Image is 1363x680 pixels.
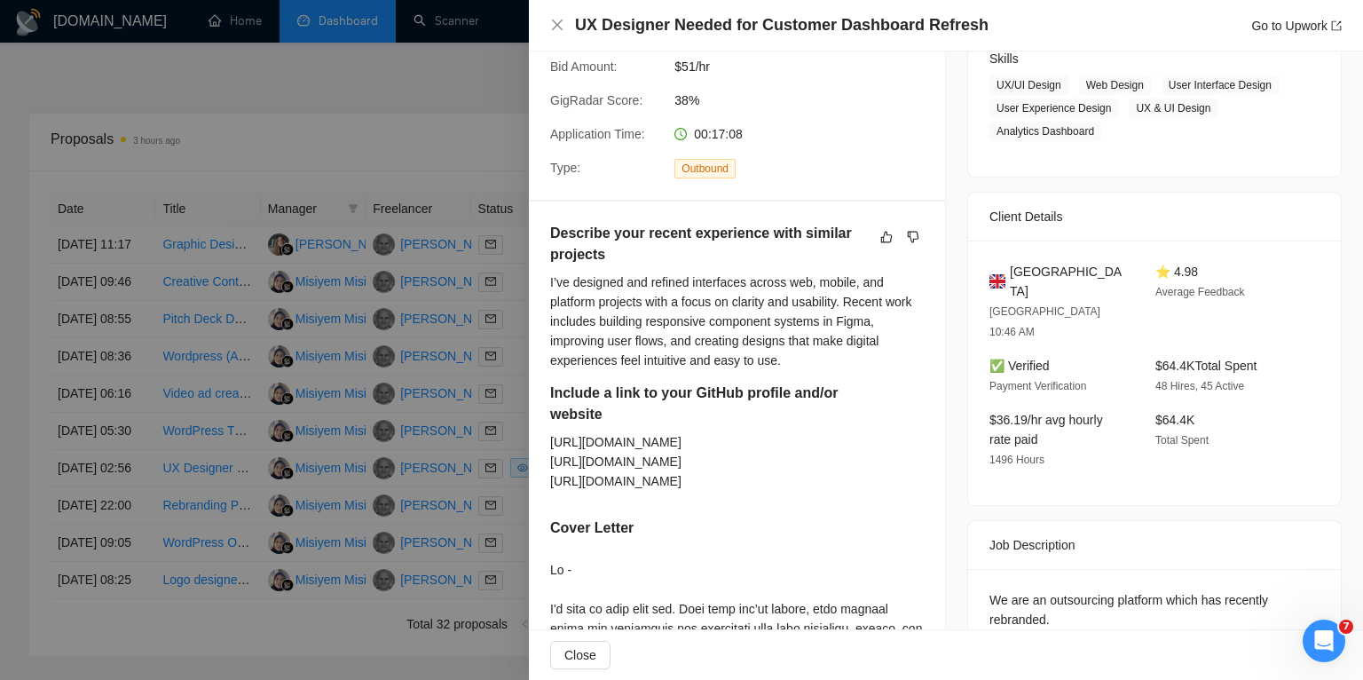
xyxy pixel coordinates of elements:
[674,128,687,140] span: clock-circle
[550,383,842,425] h5: Include a link to your GitHub profile and/or website
[550,161,580,175] span: Type:
[1079,75,1151,95] span: Web Design
[674,57,941,76] span: $51/hr
[564,645,596,665] span: Close
[1010,262,1127,301] span: [GEOGRAPHIC_DATA]
[550,93,642,107] span: GigRadar Score:
[550,59,618,74] span: Bid Amount:
[989,272,1005,291] img: 🇬🇧
[1155,380,1244,392] span: 48 Hires, 45 Active
[1331,20,1342,31] span: export
[1155,359,1257,373] span: $64.4K Total Spent
[1162,75,1279,95] span: User Interface Design
[907,230,919,244] span: dislike
[575,14,989,36] h4: UX Designer Needed for Customer Dashboard Refresh
[694,127,743,141] span: 00:17:08
[550,432,894,491] div: [URL][DOMAIN_NAME] [URL][DOMAIN_NAME] [URL][DOMAIN_NAME]
[550,641,611,669] button: Close
[989,454,1044,466] span: 1496 Hours
[989,122,1101,141] span: Analytics Dashboard
[550,518,634,539] h5: Cover Letter
[1155,265,1198,279] span: ⭐ 4.98
[1155,434,1209,447] span: Total Spent
[550,18,564,32] span: close
[550,223,868,265] h5: Describe your recent experience with similar projects
[989,413,1103,447] span: $36.19/hr avg hourly rate paid
[550,273,924,370] div: I’ve designed and refined interfaces across web, mobile, and platform projects with a focus on cl...
[989,359,1050,373] span: ✅ Verified
[989,380,1086,392] span: Payment Verification
[876,226,897,248] button: like
[674,91,941,110] span: 38%
[550,18,564,33] button: Close
[1303,620,1345,662] iframe: Intercom live chat
[1155,286,1245,298] span: Average Feedback
[1155,413,1194,427] span: $64.4K
[880,230,893,244] span: like
[1129,99,1217,118] span: UX & UI Design
[989,521,1320,569] div: Job Description
[989,305,1100,338] span: [GEOGRAPHIC_DATA] 10:46 AM
[989,75,1068,95] span: UX/UI Design
[1339,620,1353,634] span: 7
[989,99,1118,118] span: User Experience Design
[989,193,1320,241] div: Client Details
[550,127,645,141] span: Application Time:
[1251,19,1342,33] a: Go to Upworkexport
[989,51,1019,66] span: Skills
[674,159,736,178] span: Outbound
[902,226,924,248] button: dislike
